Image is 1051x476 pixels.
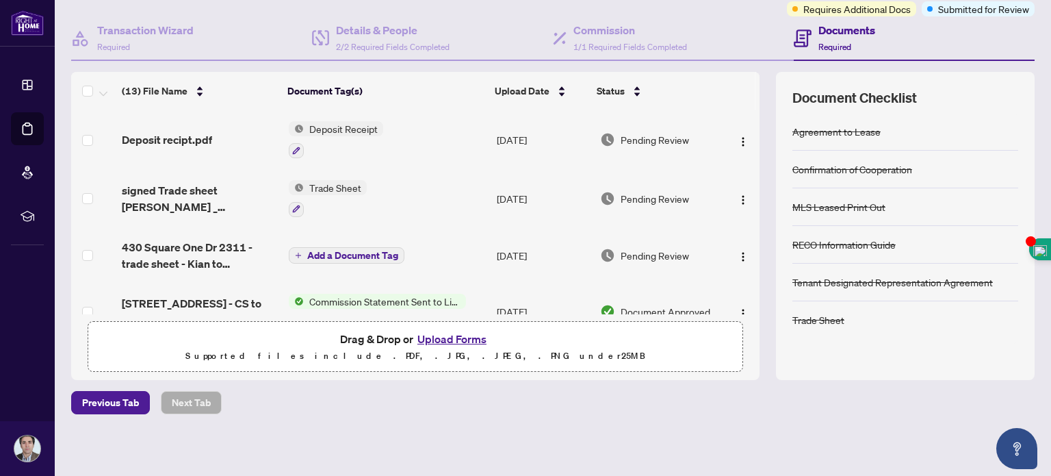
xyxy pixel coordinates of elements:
[996,428,1037,469] button: Open asap
[88,322,742,373] span: Drag & Drop orUpload FormsSupported files include .PDF, .JPG, .JPEG, .PNG under25MB
[116,72,282,110] th: (13) File Name
[600,304,615,319] img: Document Status
[289,180,367,217] button: Status IconTrade Sheet
[295,252,302,259] span: plus
[600,132,615,147] img: Document Status
[82,392,139,414] span: Previous Tab
[96,348,734,364] p: Supported files include .PDF, .JPG, .JPEG, .PNG under 25 MB
[491,283,595,342] td: [DATE]
[340,330,491,348] span: Drag & Drop or
[289,180,304,195] img: Status Icon
[818,22,875,38] h4: Documents
[491,228,595,283] td: [DATE]
[732,245,754,266] button: Logo
[491,110,595,169] td: [DATE]
[792,312,844,327] div: Trade Sheet
[97,22,194,38] h4: Transaction Wizard
[818,42,851,52] span: Required
[122,131,212,148] span: Deposit recipt.pdf
[792,237,896,252] div: RECO Information Guide
[792,199,885,214] div: MLS Leased Print Out
[122,182,277,215] span: signed Trade sheet [PERSON_NAME] _ myAbode.pdf
[600,248,615,263] img: Document Status
[289,294,466,331] button: Status IconCommission Statement Sent to Listing Brokerage
[732,129,754,151] button: Logo
[792,162,912,177] div: Confirmation of Cooperation
[621,191,689,206] span: Pending Review
[600,191,615,206] img: Document Status
[738,251,749,262] img: Logo
[122,239,277,272] span: 430 Square One Dr 2311 - trade sheet - Kian to Review.pdf
[97,42,130,52] span: Required
[289,247,404,264] button: Add a Document Tag
[738,195,749,205] img: Logo
[792,88,917,108] span: Document Checklist
[495,84,549,99] span: Upload Date
[597,84,625,99] span: Status
[307,251,398,260] span: Add a Document Tag
[122,295,277,328] span: [STREET_ADDRESS] - CS to listing brokerage.pdf
[491,169,595,228] td: [DATE]
[71,391,150,414] button: Previous Tab
[161,391,222,414] button: Next Tab
[304,121,383,136] span: Deposit Receipt
[289,121,383,158] button: Status IconDeposit Receipt
[489,72,592,110] th: Upload Date
[738,136,749,147] img: Logo
[11,10,44,36] img: logo
[621,132,689,147] span: Pending Review
[289,294,304,309] img: Status Icon
[621,304,710,319] span: Document Approved
[792,275,993,290] div: Tenant Designated Representation Agreement
[282,72,489,110] th: Document Tag(s)
[621,248,689,263] span: Pending Review
[289,121,304,136] img: Status Icon
[122,84,187,99] span: (13) File Name
[336,22,450,38] h4: Details & People
[304,294,466,309] span: Commission Statement Sent to Listing Brokerage
[732,301,754,323] button: Logo
[938,1,1029,16] span: Submitted for Review
[289,247,404,264] button: Add a Document Tag
[732,188,754,210] button: Logo
[803,1,911,16] span: Requires Additional Docs
[14,436,40,462] img: Profile Icon
[792,124,881,139] div: Agreement to Lease
[304,180,367,195] span: Trade Sheet
[573,22,687,38] h4: Commission
[573,42,687,52] span: 1/1 Required Fields Completed
[413,330,491,348] button: Upload Forms
[591,72,719,110] th: Status
[336,42,450,52] span: 2/2 Required Fields Completed
[738,308,749,319] img: Logo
